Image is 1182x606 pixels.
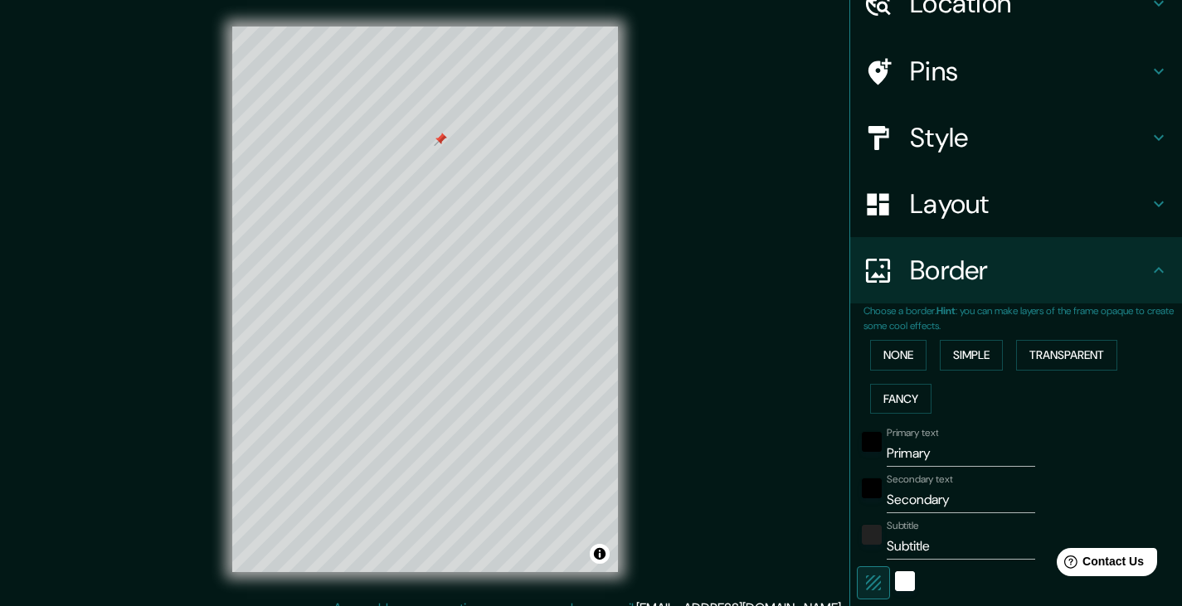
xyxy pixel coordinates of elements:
button: white [895,571,915,591]
label: Subtitle [887,519,919,533]
h4: Border [910,254,1149,287]
b: Hint [936,304,956,318]
button: Fancy [870,384,931,415]
button: None [870,340,927,371]
h4: Style [910,121,1149,154]
div: Style [850,104,1182,171]
button: Simple [940,340,1003,371]
h4: Pins [910,55,1149,88]
p: Choose a border. : you can make layers of the frame opaque to create some cool effects. [863,303,1182,333]
div: Layout [850,171,1182,237]
h4: Layout [910,187,1149,221]
button: black [862,432,882,452]
label: Primary text [887,426,938,440]
label: Secondary text [887,473,953,487]
button: color-222222 [862,525,882,545]
div: Border [850,237,1182,303]
iframe: Help widget launcher [1034,541,1164,588]
button: Toggle attribution [590,544,610,564]
button: black [862,478,882,498]
button: Transparent [1016,340,1117,371]
div: Pins [850,38,1182,104]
